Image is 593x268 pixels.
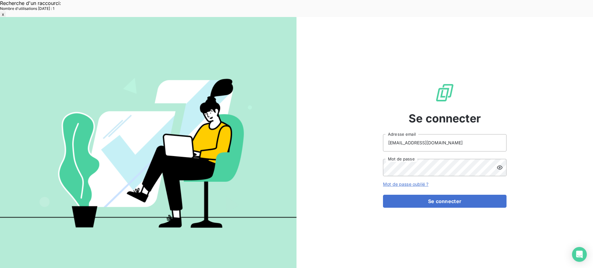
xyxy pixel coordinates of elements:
a: Mot de passe oublié ? [383,181,428,187]
button: Se connecter [383,195,507,208]
img: Logo LeanPay [435,83,455,103]
span: Se connecter [409,110,481,127]
input: placeholder [383,134,507,151]
div: Open Intercom Messenger [572,247,587,262]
